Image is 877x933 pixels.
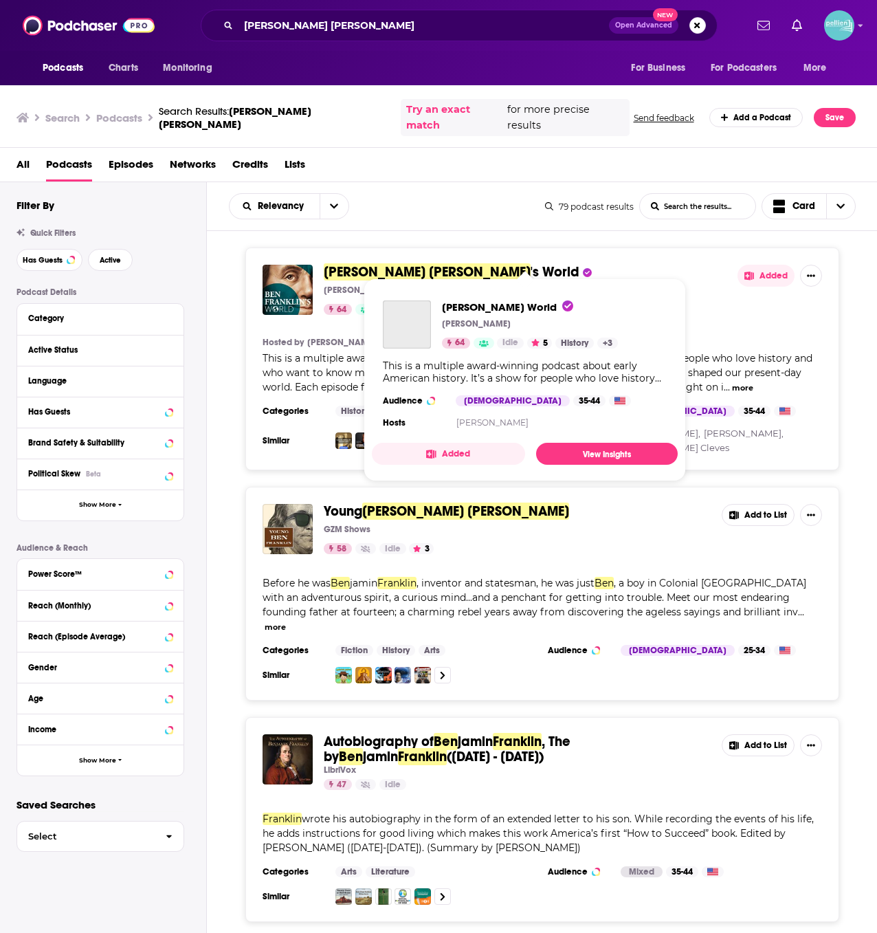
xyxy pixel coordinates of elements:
[285,153,305,182] span: Lists
[324,765,356,776] p: LibriVox
[355,432,372,449] a: Listening to America
[630,112,698,124] button: Send feedback
[350,577,377,589] span: jamin
[46,153,92,182] span: Podcasts
[383,300,431,349] a: Ben Franklin's World
[377,577,417,589] span: Franklin
[383,395,445,406] h3: Audience
[45,111,80,124] h3: Search
[28,632,161,641] div: Reach (Episode Average)
[798,606,804,618] span: ...
[230,201,320,211] button: open menu
[447,748,544,765] span: ([DATE] - [DATE])
[16,199,54,212] h2: Filter By
[434,733,458,750] span: Ben
[324,779,352,790] a: 47
[366,866,415,877] a: Literature
[458,733,493,750] span: jamin
[263,577,806,618] span: , a boy in Colonial [GEOGRAPHIC_DATA] with an adventurous spirit, a curious mind...and a penchant...
[324,265,579,280] a: [PERSON_NAME] [PERSON_NAME]'s World
[335,406,374,417] a: History
[335,667,352,683] a: Mick Munter Monster Hunter
[536,443,678,465] a: View Insights
[653,8,678,21] span: New
[704,428,784,439] a: [PERSON_NAME],
[88,249,133,271] button: Active
[621,645,735,656] div: [DEMOGRAPHIC_DATA]
[395,888,411,905] img: Social Psychology of Risk (SPoR)
[442,318,511,329] p: [PERSON_NAME]
[377,645,415,656] a: History
[263,337,304,348] h4: Hosted by
[362,503,569,520] span: [PERSON_NAME] [PERSON_NAME]
[324,285,392,296] p: [PERSON_NAME]
[30,228,76,238] span: Quick Filters
[16,153,30,182] a: All
[545,201,634,212] div: 79 podcast results
[335,888,352,905] img: Twenty Years at Hull House by Jane Addams (1860 - 1935)
[17,490,184,520] button: Show More
[419,645,445,656] a: Arts
[100,55,146,81] a: Charts
[383,360,667,384] div: This is a multiple award-winning podcast about early American history. It’s a show for people who...
[28,465,173,482] button: Political SkewBeta
[28,434,173,451] a: Brand Safety & Suitability
[258,201,309,211] span: Relevancy
[153,55,230,81] button: open menu
[722,734,795,756] button: Add to List
[28,564,173,582] button: Power Score™
[232,153,268,182] a: Credits
[159,105,390,131] a: Search Results:[PERSON_NAME] [PERSON_NAME]
[631,58,685,78] span: For Business
[800,265,822,287] button: Show More Button
[442,338,470,349] a: 64
[595,577,614,589] span: Ben
[320,194,348,219] button: open menu
[375,667,392,683] img: The Natureverse: Becoming Mother Nature
[709,108,803,127] a: Add a Podcast
[263,504,313,554] img: Young Ben Franklin
[597,338,618,349] a: +3
[263,435,324,446] h3: Similar
[507,102,624,133] span: for more precise results
[442,300,573,314] span: [PERSON_NAME] World
[324,304,352,315] a: 64
[379,779,406,790] a: Idle
[170,153,216,182] a: Networks
[28,627,173,644] button: Reach (Episode Average)
[738,406,770,417] div: 35-44
[17,832,155,841] span: Select
[355,888,372,905] a: News From Nowhere by William Morris (1834 - 1896)
[28,725,161,734] div: Income
[28,694,161,703] div: Age
[762,193,856,219] h2: Choose View
[409,543,434,554] button: 3
[455,336,465,350] span: 64
[86,470,101,479] div: Beta
[824,10,854,41] img: User Profile
[263,406,324,417] h3: Categories
[337,542,346,556] span: 58
[43,58,83,78] span: Podcasts
[792,201,815,211] span: Card
[621,866,663,877] div: Mixed
[17,745,184,776] button: Show More
[28,403,173,420] button: Has Guests
[738,645,770,656] div: 25-34
[737,265,795,287] button: Added
[16,543,184,553] p: Audience & Reach
[752,14,775,37] a: Show notifications dropdown
[324,543,352,554] a: 58
[337,303,346,317] span: 64
[324,263,531,281] span: [PERSON_NAME] [PERSON_NAME]
[263,734,313,784] img: Autobiography of Benjamin Franklin, The by Benjamin Franklin (1706 - 1790)
[609,17,678,34] button: Open AdvancedNew
[335,645,373,656] a: Fiction
[23,256,63,264] span: Has Guests
[28,663,161,672] div: Gender
[337,778,346,792] span: 47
